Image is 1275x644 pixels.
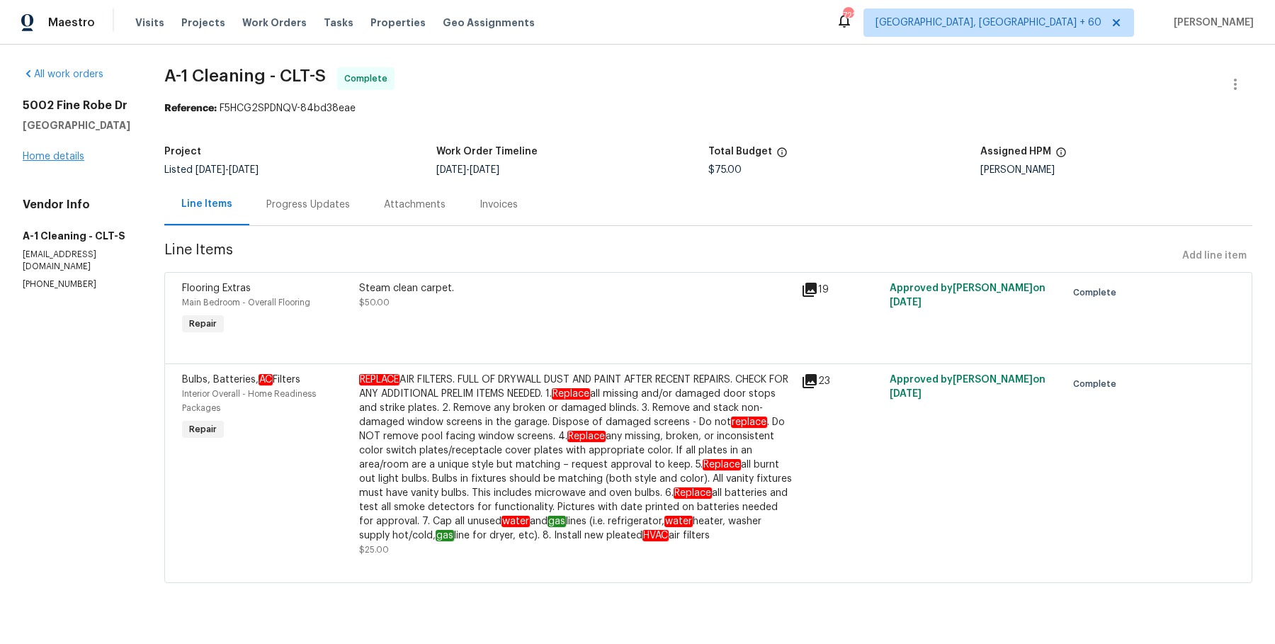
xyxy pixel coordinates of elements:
div: Attachments [384,198,446,212]
em: Replace [552,388,590,400]
span: The total cost of line items that have been proposed by Opendoor. This sum includes line items th... [776,147,788,165]
span: Visits [135,16,164,30]
em: water [664,516,693,527]
span: [DATE] [195,165,225,175]
span: Repair [183,317,222,331]
span: Complete [1073,377,1122,391]
em: replace [731,417,767,428]
span: $50.00 [359,298,390,307]
h5: A-1 Cleaning - CLT-S [23,229,130,243]
span: Bulbs, Batteries, Filters [182,374,300,385]
span: Approved by [PERSON_NAME] on [890,283,1045,307]
span: - [436,165,499,175]
div: Line Items [181,197,232,211]
span: Listed [164,165,259,175]
span: [GEOGRAPHIC_DATA], [GEOGRAPHIC_DATA] + 60 [875,16,1101,30]
em: gas [548,516,566,527]
div: [PERSON_NAME] [980,165,1252,175]
span: Maestro [48,16,95,30]
div: F5HCG2SPDNQV-84bd38eae [164,101,1252,115]
div: 23 [801,373,881,390]
span: [DATE] [890,298,922,307]
span: Projects [181,16,225,30]
div: 722 [843,9,853,23]
em: HVAC [642,530,669,541]
em: Replace [674,487,712,499]
span: - [195,165,259,175]
span: Approved by [PERSON_NAME] on [890,375,1045,399]
span: [DATE] [436,165,466,175]
h5: Project [164,147,201,157]
div: Progress Updates [266,198,350,212]
span: Flooring Extras [182,283,251,293]
div: Steam clean carpet. [359,281,793,295]
b: Reference: [164,103,217,113]
span: $75.00 [708,165,742,175]
span: Complete [1073,286,1122,300]
h5: Work Order Timeline [436,147,538,157]
em: REPLACE [359,374,399,385]
em: AC [259,374,273,385]
span: Work Orders [242,16,307,30]
p: [PHONE_NUMBER] [23,278,130,290]
span: [PERSON_NAME] [1168,16,1254,30]
span: A-1 Cleaning - CLT-S [164,67,326,84]
em: water [501,516,530,527]
a: All work orders [23,69,103,79]
h5: Total Budget [708,147,772,157]
span: Geo Assignments [443,16,535,30]
span: Interior Overall - Home Readiness Packages [182,390,316,412]
p: [EMAIL_ADDRESS][DOMAIN_NAME] [23,249,130,273]
div: AIR FILTERS. FULL OF DRYWALL DUST AND PAINT AFTER RECENT REPAIRS. CHECK FOR ANY ADDITIONAL PRELIM... [359,373,793,543]
em: Replace [703,459,741,470]
span: The hpm assigned to this work order. [1055,147,1067,165]
h5: [GEOGRAPHIC_DATA] [23,118,130,132]
span: Repair [183,422,222,436]
span: [DATE] [890,389,922,399]
div: Invoices [480,198,518,212]
span: Tasks [324,18,353,28]
em: Replace [567,431,606,442]
h2: 5002 Fine Robe Dr [23,98,130,113]
span: Complete [344,72,393,86]
a: Home details [23,152,84,162]
span: Line Items [164,243,1177,269]
h4: Vendor Info [23,198,130,212]
span: [DATE] [229,165,259,175]
em: gas [436,530,454,541]
span: Properties [370,16,426,30]
h5: Assigned HPM [980,147,1051,157]
span: [DATE] [470,165,499,175]
span: $25.00 [359,546,389,554]
span: Main Bedroom - Overall Flooring [182,298,310,307]
div: 19 [801,281,881,298]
